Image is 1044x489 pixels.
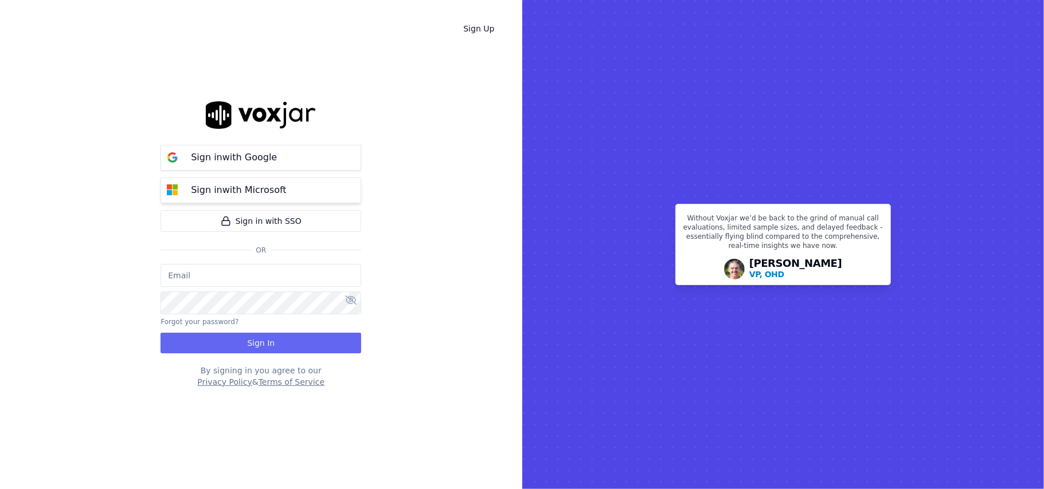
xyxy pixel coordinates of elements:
img: google Sign in button [161,146,184,169]
button: Sign inwith Microsoft [161,178,361,203]
p: Sign in with Google [191,151,277,164]
button: Forgot your password? [161,317,238,326]
button: Privacy Policy [197,376,252,388]
div: By signing in you agree to our & [161,365,361,388]
p: VP, OHD [749,269,784,280]
p: Without Voxjar we’d be back to the grind of manual call evaluations, limited sample sizes, and de... [683,214,883,255]
img: microsoft Sign in button [161,179,184,202]
img: logo [206,101,316,128]
button: Sign inwith Google [161,145,361,171]
div: [PERSON_NAME] [749,258,842,280]
button: Sign In [161,333,361,353]
input: Email [161,264,361,287]
p: Sign in with Microsoft [191,183,286,197]
span: Or [251,246,271,255]
img: Avatar [724,259,745,279]
a: Sign in with SSO [161,210,361,232]
a: Sign Up [454,18,503,39]
button: Terms of Service [259,376,324,388]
